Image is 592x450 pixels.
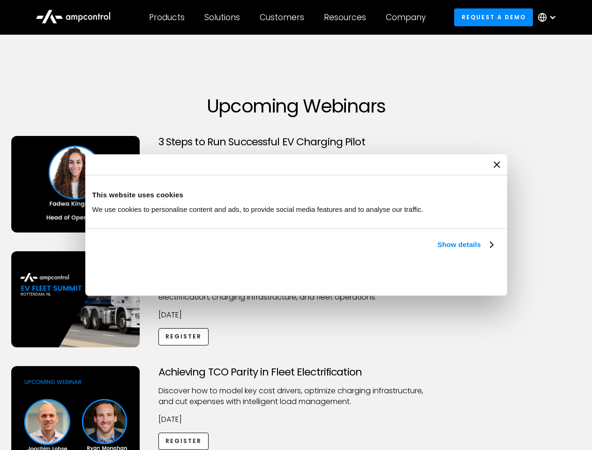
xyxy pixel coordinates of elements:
[158,366,434,378] h3: Achieving TCO Parity in Fleet Electrification
[204,12,240,22] div: Solutions
[386,12,426,22] div: Company
[362,261,496,288] button: Okay
[158,136,434,148] h3: 3 Steps to Run Successful EV Charging Pilot
[158,433,209,450] a: Register
[158,414,434,425] p: [DATE]
[324,12,366,22] div: Resources
[260,12,304,22] div: Customers
[494,161,500,168] button: Close banner
[149,12,185,22] div: Products
[158,328,209,345] a: Register
[158,386,434,407] p: Discover how to model key cost drivers, optimize charging infrastructure, and cut expenses with i...
[158,310,434,320] p: [DATE]
[92,205,424,213] span: We use cookies to personalise content and ads, to provide social media features and to analyse ou...
[92,189,500,201] div: This website uses cookies
[454,8,533,26] a: Request a demo
[11,95,581,117] h1: Upcoming Webinars
[437,239,493,250] a: Show details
